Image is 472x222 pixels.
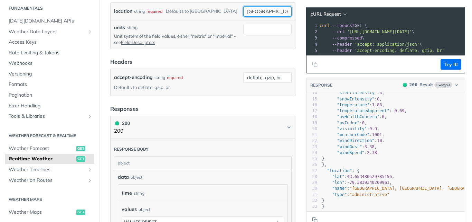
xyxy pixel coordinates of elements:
div: 2 [306,29,318,35]
div: 20 [306,126,317,132]
div: 25 [306,156,317,162]
div: 29 [306,180,317,186]
span: --request [332,23,355,28]
a: Weather on RoutesShow subpages for Weather on Routes [5,175,94,186]
span: : [322,192,389,197]
div: Defaults to [GEOGRAPHIC_DATA] [166,6,237,16]
a: Rate Limiting & Tokens [5,48,94,58]
span: Weather Maps [9,209,75,216]
svg: Chevron [286,125,292,130]
a: Weather Forecastget [5,143,94,154]
a: Formats [5,79,94,90]
span: 1001 [372,132,382,137]
span: 9.9 [369,126,377,131]
a: Weather Mapsget [5,207,94,217]
label: accept-encoding [114,72,153,82]
span: 0 [362,121,365,125]
span: --header [332,42,352,47]
span: : , [322,138,385,143]
span: - [392,108,394,113]
span: Weather on Routes [9,177,85,184]
span: Webhooks [9,60,93,67]
span: \ [320,29,415,34]
span: : , [322,144,377,149]
span: 0.69 [395,108,405,113]
span: "lat" [332,174,344,179]
span: Weather Data Layers [9,28,85,35]
div: 26 [306,162,317,168]
span: "windGust" [337,144,362,149]
div: 23 [306,144,317,150]
div: 28 [306,174,317,180]
div: 200 [114,119,130,127]
span: "snowIntensity" [337,97,374,101]
button: 200 200200 [114,119,292,135]
p: 200 [114,127,130,135]
div: 21 [306,132,317,138]
span: 10 [377,138,382,143]
div: string [134,6,145,16]
button: Try It! [441,59,461,70]
div: 4 [306,41,318,47]
label: time [122,188,132,198]
span: "windSpeed" [337,150,364,155]
span: : , [322,114,387,119]
a: Versioning [5,69,94,79]
span: GET \ [320,23,367,28]
div: Responses [110,105,139,113]
span: : , [322,126,379,131]
div: Headers [110,57,132,66]
span: "sleetIntensity" [337,90,377,95]
div: 14 [306,90,317,96]
button: Show subpages for Tools & Libraries [87,114,93,119]
span: get [76,146,85,151]
span: Rate Limiting & Tokens [9,50,93,56]
span: "name" [332,186,347,191]
span: 'accept-encoding: deflate, gzip, br' [355,48,444,53]
span: Formats [9,81,93,88]
span: --url [332,29,344,34]
span: 2.38 [367,150,377,155]
span: 'accept: application/json' [355,42,419,47]
span: Weather Forecast [9,145,75,152]
span: : { [322,168,359,173]
div: 5 [306,47,318,54]
span: : , [322,121,367,125]
button: Copy to clipboard [310,59,320,70]
span: "uvIndex" [337,121,359,125]
span: "windDirection" [337,138,374,143]
div: 27 [306,168,317,174]
span: 3.38 [365,144,375,149]
div: 31 [306,192,317,198]
a: [DATE][DOMAIN_NAME] APIs [5,16,94,26]
span: "temperature" [337,103,369,107]
span: Versioning [9,71,93,78]
span: : , [322,103,385,107]
span: : , [322,180,392,185]
span: Realtime Weather [9,156,75,162]
span: } [322,204,324,209]
span: : , [322,174,395,179]
div: Defaults to deflate, gzip, br [114,82,170,92]
div: 33 [306,204,317,210]
h2: Weather Maps [5,196,94,203]
span: 0 [377,97,379,101]
p: Unit system of the field values, either "metric" or "imperial" - see [114,33,240,45]
a: Error Handling [5,101,94,111]
div: 1 [306,23,318,29]
div: 18 [306,114,317,120]
a: Weather Data LayersShow subpages for Weather Data Layers [5,27,94,37]
span: get [76,156,85,162]
div: 3 [306,35,318,41]
div: Response body [114,146,149,152]
a: Weather TimelinesShow subpages for Weather Timelines [5,165,94,175]
span: 79.3839340209961 [350,180,390,185]
span: } [322,198,324,203]
span: "location" [327,168,352,173]
span: Tools & Libraries [9,113,85,120]
span: cURL Request [311,11,341,17]
a: Realtime Weatherget [5,154,94,164]
label: location [114,6,132,16]
div: 17 [306,108,317,114]
a: Pagination [5,90,94,100]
